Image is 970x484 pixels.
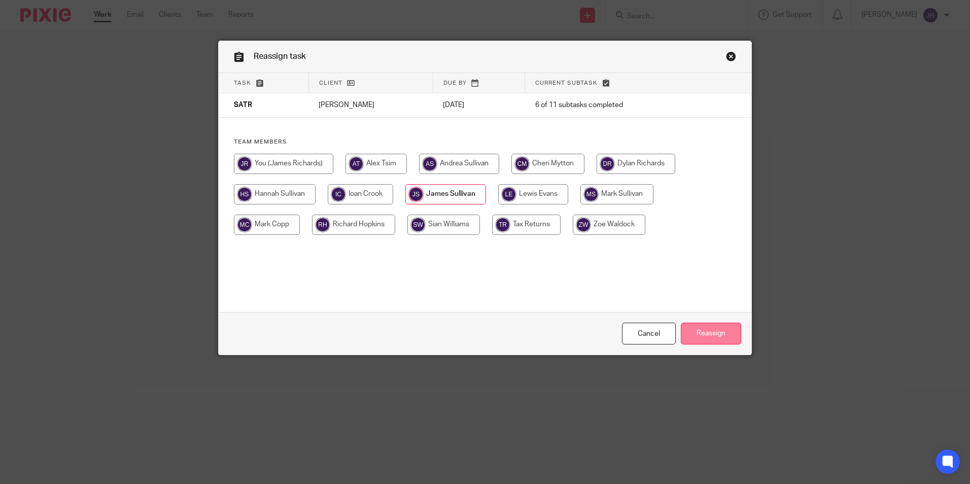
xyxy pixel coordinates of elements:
p: [DATE] [443,100,514,110]
a: Close this dialog window [726,51,736,65]
span: Task [234,80,251,86]
td: 6 of 11 subtasks completed [525,93,702,118]
span: Due by [443,80,467,86]
span: Reassign task [254,52,306,60]
a: Close this dialog window [622,323,676,344]
span: Client [319,80,342,86]
span: SATR [234,102,252,109]
input: Reassign [681,323,741,344]
span: Current subtask [535,80,598,86]
h4: Team members [234,138,736,146]
p: [PERSON_NAME] [319,100,423,110]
